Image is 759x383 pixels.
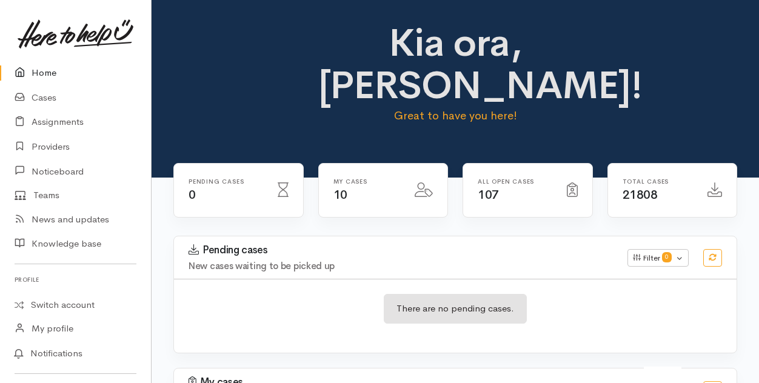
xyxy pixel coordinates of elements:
[189,178,263,185] h6: Pending cases
[333,178,401,185] h6: My cases
[333,187,347,202] span: 10
[627,249,689,267] button: Filter0
[478,187,499,202] span: 107
[623,187,658,202] span: 21808
[15,271,136,288] h6: Profile
[662,252,672,262] span: 0
[318,107,593,124] p: Great to have you here!
[623,178,694,185] h6: Total cases
[478,178,552,185] h6: All Open cases
[189,244,613,256] h3: Pending cases
[318,22,593,107] h1: Kia ora, [PERSON_NAME]!
[189,261,613,271] h4: New cases waiting to be picked up
[189,187,196,202] span: 0
[384,294,527,324] div: There are no pending cases.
